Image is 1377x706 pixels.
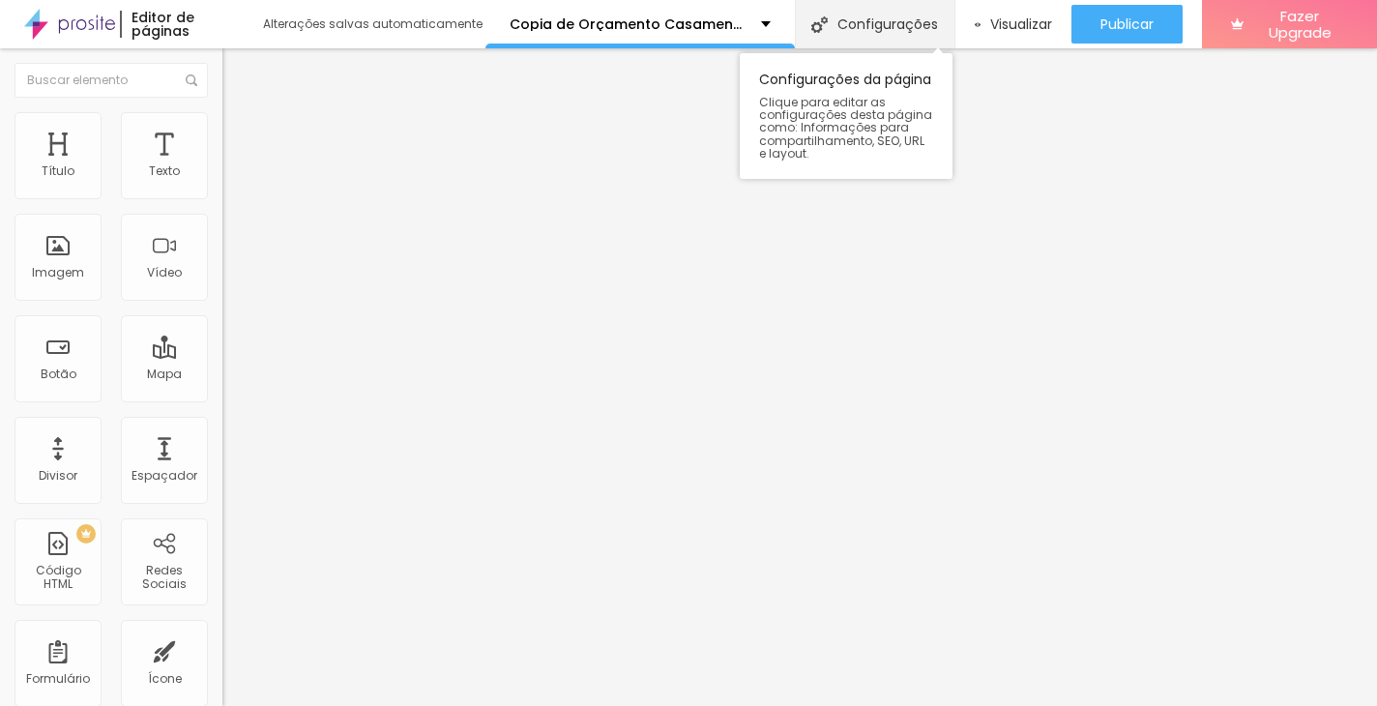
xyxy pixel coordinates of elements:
span: Publicar [1100,16,1154,32]
div: Imagem [32,266,84,279]
span: Visualizar [990,16,1052,32]
iframe: Editor [222,48,1377,706]
div: Divisor [39,469,77,483]
div: Título [42,164,74,178]
div: Mapa [147,368,182,381]
div: Configurações da página [740,53,952,179]
div: Alterações salvas automaticamente [263,18,485,30]
span: Fazer Upgrade [1251,8,1348,42]
img: view-1.svg [975,16,981,33]
button: Publicar [1071,5,1183,44]
div: Ícone [148,672,182,686]
img: Icone [186,74,197,86]
div: Código HTML [19,564,96,592]
div: Botão [41,368,76,381]
div: Vídeo [147,266,182,279]
div: Redes Sociais [126,564,202,592]
div: Texto [149,164,180,178]
span: Clique para editar as configurações desta página como: Informações para compartilhamento, SEO, UR... [759,96,933,160]
p: Copia de Orçamento Casamento -2024 [510,17,747,31]
div: Espaçador [132,469,197,483]
div: Formulário [26,672,90,686]
button: Visualizar [955,5,1072,44]
img: Icone [811,16,828,33]
div: Editor de páginas [120,11,244,38]
input: Buscar elemento [15,63,208,98]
